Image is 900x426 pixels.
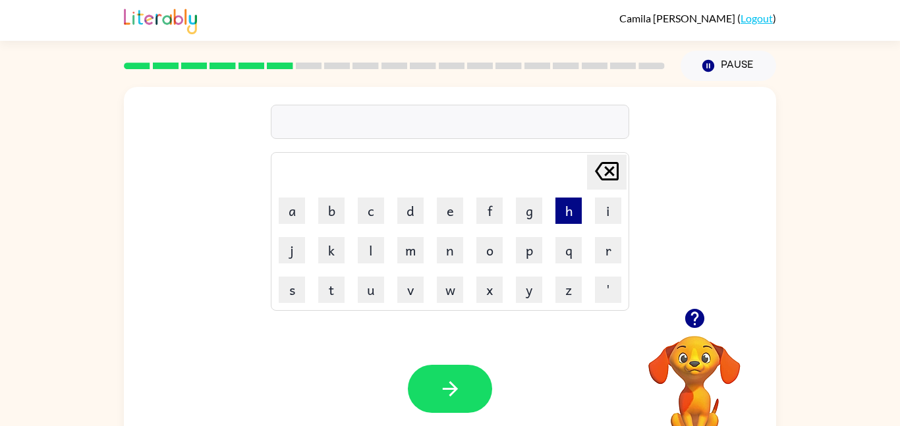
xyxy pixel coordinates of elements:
[397,237,424,263] button: m
[476,237,503,263] button: o
[516,277,542,303] button: y
[619,12,737,24] span: Camila [PERSON_NAME]
[476,198,503,224] button: f
[279,277,305,303] button: s
[595,237,621,263] button: r
[437,198,463,224] button: e
[595,277,621,303] button: '
[397,198,424,224] button: d
[516,198,542,224] button: g
[397,277,424,303] button: v
[358,237,384,263] button: l
[741,12,773,24] a: Logout
[437,237,463,263] button: n
[476,277,503,303] button: x
[358,198,384,224] button: c
[619,12,776,24] div: ( )
[318,237,345,263] button: k
[555,198,582,224] button: h
[681,51,776,81] button: Pause
[555,237,582,263] button: q
[358,277,384,303] button: u
[318,198,345,224] button: b
[555,277,582,303] button: z
[279,237,305,263] button: j
[516,237,542,263] button: p
[595,198,621,224] button: i
[279,198,305,224] button: a
[124,5,197,34] img: Literably
[437,277,463,303] button: w
[318,277,345,303] button: t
